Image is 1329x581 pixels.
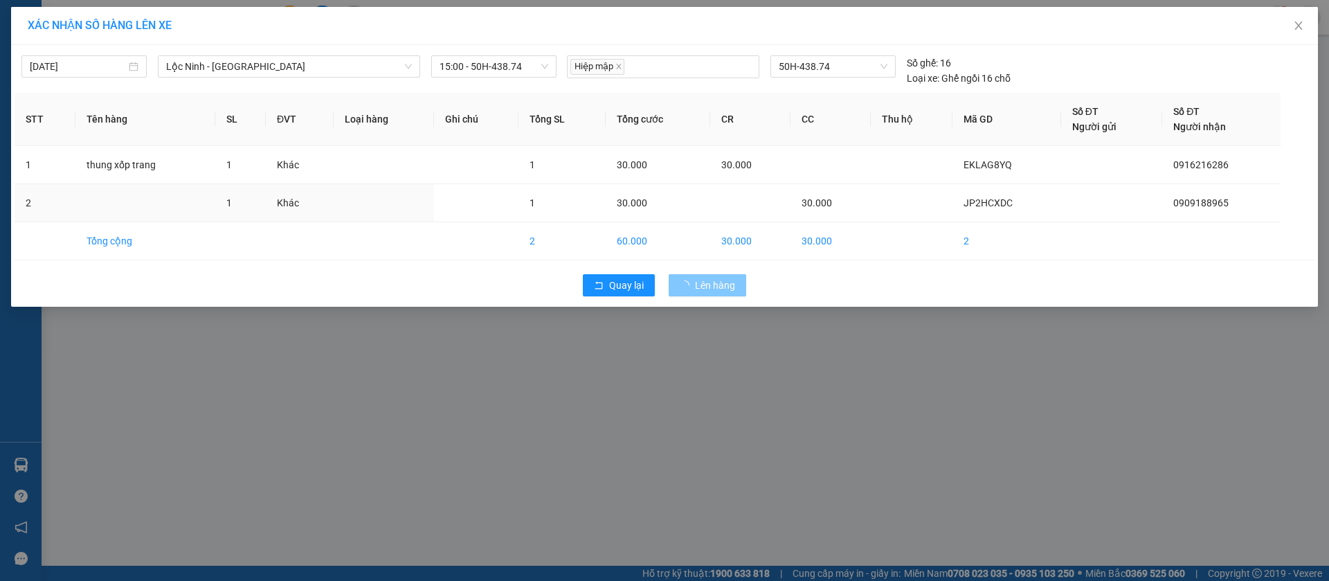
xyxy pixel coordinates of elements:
[75,222,215,260] td: Tổng cộng
[594,280,604,292] span: rollback
[226,197,232,208] span: 1
[75,93,215,146] th: Tên hàng
[530,197,535,208] span: 1
[606,222,710,260] td: 60.000
[952,222,1061,260] td: 2
[15,184,75,222] td: 2
[215,93,266,146] th: SL
[28,19,172,32] span: XÁC NHẬN SỐ HÀNG LÊN XE
[790,93,871,146] th: CC
[266,93,334,146] th: ĐVT
[15,146,75,184] td: 1
[226,159,232,170] span: 1
[871,93,952,146] th: Thu hộ
[907,71,1011,86] div: Ghế ngồi 16 chỗ
[1072,121,1116,132] span: Người gửi
[434,93,518,146] th: Ghi chú
[1293,20,1304,31] span: close
[615,63,622,70] span: close
[802,197,832,208] span: 30.000
[606,93,710,146] th: Tổng cước
[518,93,606,146] th: Tổng SL
[75,146,215,184] td: thung xốp trang
[518,222,606,260] td: 2
[404,62,413,71] span: down
[1173,159,1229,170] span: 0916216286
[907,55,938,71] span: Số ghế:
[779,56,887,77] span: 50H-438.74
[583,274,655,296] button: rollbackQuay lại
[907,71,939,86] span: Loại xe:
[334,93,434,146] th: Loại hàng
[680,280,695,290] span: loading
[440,56,548,77] span: 15:00 - 50H-438.74
[570,59,624,75] span: Hiệp mập
[1173,197,1229,208] span: 0909188965
[710,222,790,260] td: 30.000
[721,159,752,170] span: 30.000
[617,159,647,170] span: 30.000
[669,274,746,296] button: Lên hàng
[166,56,412,77] span: Lộc Ninh - Sài Gòn
[530,159,535,170] span: 1
[266,146,334,184] td: Khác
[1279,7,1318,46] button: Close
[617,197,647,208] span: 30.000
[964,197,1013,208] span: JP2HCXDC
[710,93,790,146] th: CR
[964,159,1012,170] span: EKLAG8YQ
[30,59,126,74] input: 13/10/2025
[907,55,951,71] div: 16
[609,278,644,293] span: Quay lại
[1173,106,1200,117] span: Số ĐT
[266,184,334,222] td: Khác
[1072,106,1099,117] span: Số ĐT
[952,93,1061,146] th: Mã GD
[790,222,871,260] td: 30.000
[15,93,75,146] th: STT
[695,278,735,293] span: Lên hàng
[1173,121,1226,132] span: Người nhận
